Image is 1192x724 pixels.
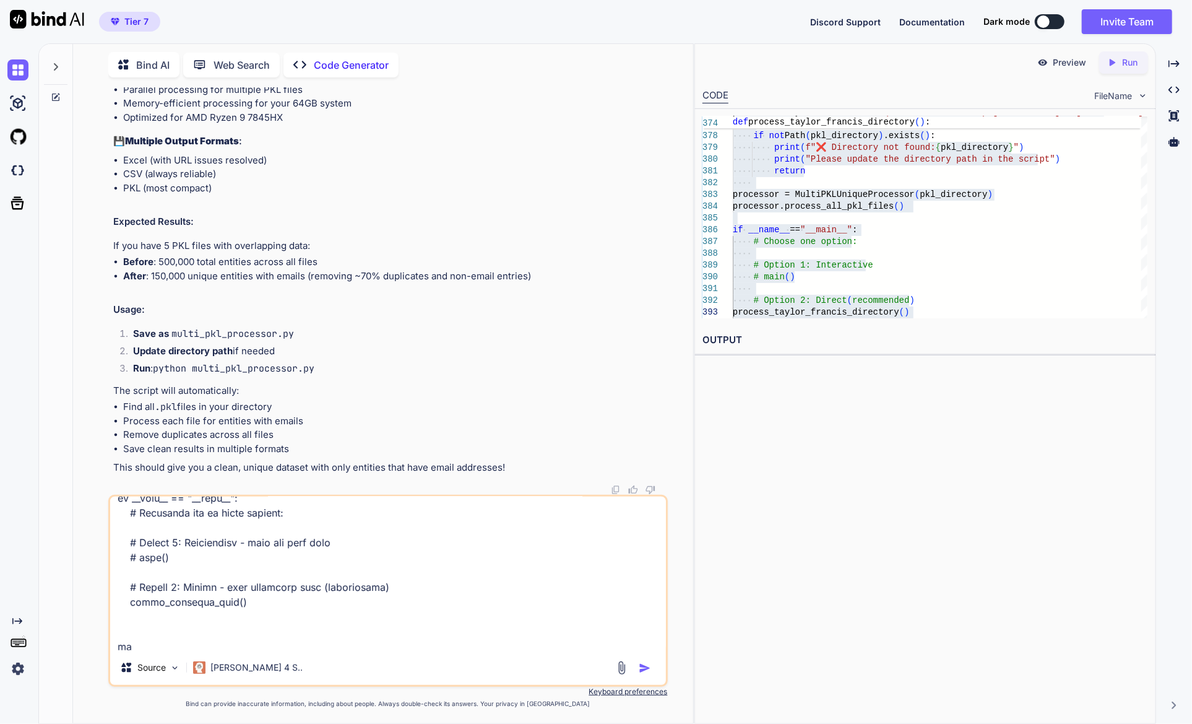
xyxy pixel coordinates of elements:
strong: Run [133,362,150,374]
img: chevron down [1138,90,1148,101]
li: Excel (with URL issues resolved) [123,154,665,168]
span: return [774,166,805,176]
span: ) [1055,154,1060,164]
li: Memory-efficient processing for your 64GB system [123,97,665,111]
p: Keyboard preferences [108,687,667,697]
span: "Please update the directory path in the script" [806,154,1055,164]
img: Bind AI [10,10,84,28]
div: 390 [702,271,717,283]
p: If you have 5 PKL files with overlapping data: [113,239,665,253]
button: Discord Support [810,15,881,28]
div: CODE [702,89,728,103]
img: premium [111,18,119,25]
span: : [930,131,935,141]
span: { [936,142,941,152]
span: process_taylor_francis_directory [733,307,899,317]
strong: Before [123,256,153,268]
button: Invite Team [1082,9,1172,34]
span: pkl_directory [941,142,1008,152]
span: .exists [884,131,920,141]
span: "__main__" [800,225,852,235]
span: ( [899,307,904,317]
p: Preview [1053,56,1087,69]
span: __name__ [748,225,790,235]
span: print [774,142,800,152]
span: process_taylor_francis_directory [748,117,915,127]
span: # Choose one option: [754,237,858,246]
img: like [628,485,638,495]
span: if [754,131,764,141]
li: CSV (always reliable) [123,167,665,181]
img: darkCloudIdeIcon [7,160,28,181]
h3: 💾 : [113,134,665,149]
span: ) [1019,142,1024,152]
span: processor = MultiPKLUniqueProcessor [733,190,915,199]
div: 391 [702,283,717,295]
span: pkl_directory [811,131,878,141]
span: # Option 1: Interactive [754,260,873,270]
li: : 500,000 total entities across all files [123,255,665,269]
strong: Save as [133,328,169,339]
img: ai-studio [7,93,28,114]
div: 392 [702,295,717,307]
p: Bind can provide inaccurate information, including about people. Always double-check its answers.... [108,699,667,709]
span: Documentation [899,17,965,27]
textarea: loremi dolors am co adipis el sedd eiusmod tempor Inci utlabo etdol ma al enima MinimvEniamquisno... [110,497,665,650]
li: PKL (most compact) [123,181,665,196]
span: processor.process_all_pkl_files [733,201,894,211]
span: == [790,225,801,235]
span: ( [806,131,811,141]
span: FileName [1095,90,1133,102]
p: Source [137,661,166,674]
h2: Usage: [113,303,665,317]
h2: Expected Results: [113,215,665,229]
p: Code Generator [314,58,389,72]
p: [PERSON_NAME] 4 S.. [210,661,303,674]
img: settings [7,658,28,679]
li: : 150,000 unique entities with emails (removing ~70% duplicates and non-email entries) [123,269,665,284]
img: githubLight [7,126,28,147]
code: .pkl [155,401,177,413]
span: f"❌ Directory not found: [806,142,936,152]
span: : [925,117,930,127]
span: def [733,117,748,127]
li: : [123,362,665,379]
div: 380 [702,154,717,165]
div: 386 [702,224,717,236]
span: ) [920,117,925,127]
span: ( [920,131,925,141]
img: copy [611,485,621,495]
span: Dark mode [983,15,1030,28]
img: icon [639,662,651,674]
div: 383 [702,189,717,201]
span: not [769,131,785,141]
span: ) [925,131,930,141]
div: 378 [702,130,717,142]
span: if [733,225,743,235]
p: Web Search [214,58,270,72]
span: ( [915,190,920,199]
span: ( [847,295,852,305]
span: ) [910,295,915,305]
div: 393 [702,307,717,318]
span: ( [800,142,805,152]
span: : [852,225,857,235]
div: 387 [702,236,717,248]
span: } [1009,142,1014,152]
span: ( [894,201,899,211]
button: premiumTier 7 [99,12,160,32]
img: chat [7,59,28,81]
img: dislike [646,485,655,495]
img: preview [1037,57,1048,68]
div: 384 [702,201,717,212]
li: Save clean results in multiple formats [123,442,665,456]
li: Optimized for AMD Ryzen 9 7845HX [123,111,665,125]
img: Pick Models [170,663,180,673]
div: 382 [702,177,717,189]
div: 385 [702,212,717,224]
span: print [774,154,800,164]
li: Process each file for entities with emails [123,414,665,429]
li: Parallel processing for multiple PKL files [123,83,665,97]
p: This should give you a clean, unique dataset with only entities that have email addresses! [113,461,665,475]
span: Path [785,131,806,141]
